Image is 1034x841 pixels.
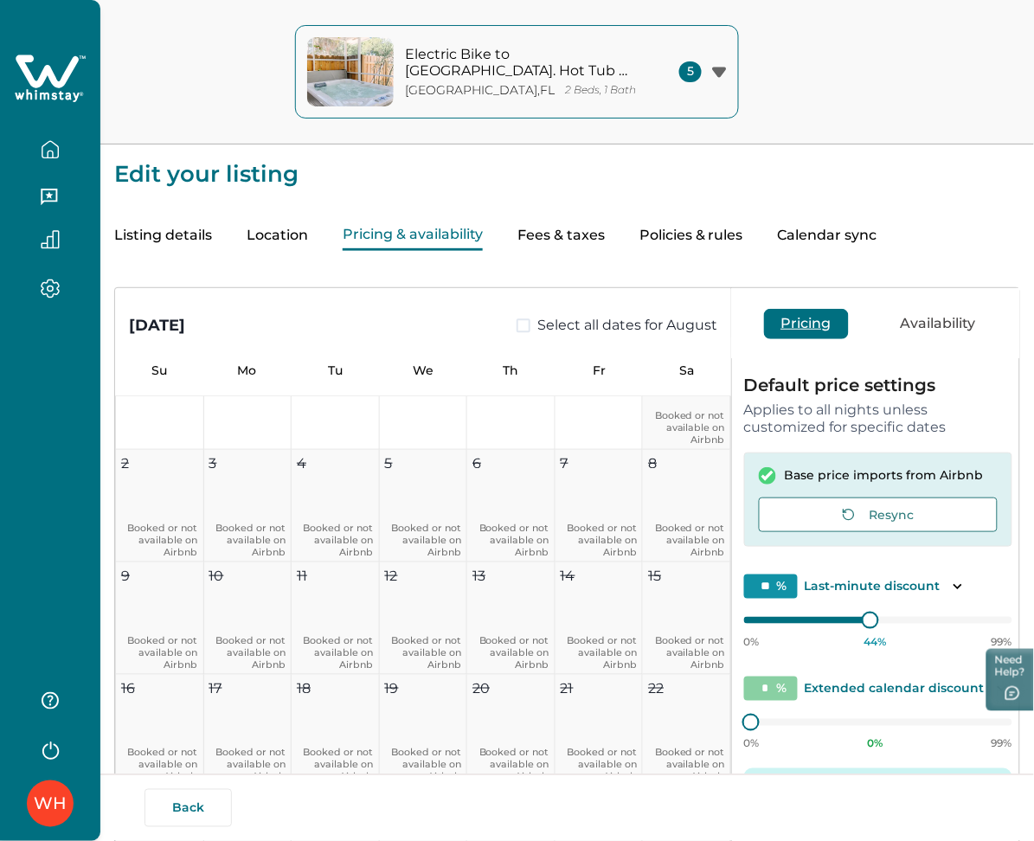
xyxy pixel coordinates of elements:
button: 21Booked or not available on Airbnb [556,675,644,787]
p: Booked or not available on Airbnb [297,522,374,558]
p: Booked or not available on Airbnb [385,634,462,671]
button: 22Booked or not available on Airbnb [643,675,731,787]
button: 14Booked or not available on Airbnb [556,562,644,675]
p: 5 [385,453,393,474]
button: Availability [883,309,993,339]
button: property-coverElectric Bike to [GEOGRAPHIC_DATA]. Hot Tub Cottage.[GEOGRAPHIC_DATA],FL2 Beds, 1 B... [295,25,739,119]
p: Su [115,363,203,378]
button: Policies & rules [639,221,743,251]
button: 20Booked or not available on Airbnb [467,675,556,787]
button: 11Booked or not available on Airbnb [292,562,380,675]
p: 20 [472,678,490,699]
p: Booked or not available on Airbnb [121,634,198,671]
p: 99% [992,737,1012,751]
p: Base price imports from Airbnb [785,467,984,485]
p: Electric Bike to [GEOGRAPHIC_DATA]. Hot Tub Cottage. [405,46,639,80]
p: 19 [385,678,399,699]
p: Booked or not available on Airbnb [472,634,549,671]
p: Booked or not available on Airbnb [209,634,286,671]
button: 16Booked or not available on Airbnb [116,675,204,787]
p: 13 [472,566,485,587]
p: Booked or not available on Airbnb [648,409,725,446]
button: Back [145,789,232,827]
p: Applies to all nights unless customized for specific dates [744,401,1012,435]
button: 17Booked or not available on Airbnb [204,675,292,787]
p: Extended calendar discount [805,680,985,697]
button: Location [247,221,308,251]
p: Default price settings [744,376,1012,395]
p: Last-minute discount [805,578,941,595]
p: 2 [121,453,129,474]
p: Tu [291,363,379,378]
p: 11 [297,566,307,587]
p: 8 [648,453,657,474]
p: 0 % [868,737,883,751]
p: 22 [648,678,664,699]
span: 5 [679,61,702,82]
div: Whimstay Host [34,783,67,825]
p: Booked or not available on Airbnb [472,522,549,558]
p: 9 [121,566,130,587]
button: 4Booked or not available on Airbnb [292,450,380,562]
p: Mo [203,363,292,378]
span: Select all dates for August [537,316,717,337]
p: 12 [385,566,398,587]
button: Fees & taxes [517,221,605,251]
p: 7 [561,453,568,474]
p: Booked or not available on Airbnb [121,522,198,558]
p: We [379,363,467,378]
button: Pricing [764,309,849,339]
button: 2Booked or not available on Airbnb [116,450,204,562]
p: 17 [209,678,222,699]
p: 10 [209,566,224,587]
p: Th [467,363,556,378]
p: Booked or not available on Airbnb [648,747,725,783]
button: 6Booked or not available on Airbnb [467,450,556,562]
p: Booked or not available on Airbnb [648,634,725,671]
p: Booked or not available on Airbnb [561,522,638,558]
p: Booked or not available on Airbnb [561,747,638,783]
button: 5Booked or not available on Airbnb [380,450,468,562]
button: Pricing & availability [343,221,483,251]
p: 0% [744,737,760,751]
p: Sa [643,363,731,378]
button: Toggle description [947,576,968,597]
button: 19Booked or not available on Airbnb [380,675,468,787]
p: Booked or not available on Airbnb [385,747,462,783]
p: [GEOGRAPHIC_DATA] , FL [405,83,555,98]
button: Preview pricing [744,768,1012,803]
p: 14 [561,566,575,587]
button: Resync [759,498,998,532]
button: 12Booked or not available on Airbnb [380,562,468,675]
button: 10Booked or not available on Airbnb [204,562,292,675]
p: Booked or not available on Airbnb [297,747,374,783]
button: 3Booked or not available on Airbnb [204,450,292,562]
p: Booked or not available on Airbnb [209,522,286,558]
div: [DATE] [129,314,185,337]
button: Calendar sync [778,221,877,251]
img: property-cover [307,37,394,106]
p: 6 [472,453,481,474]
p: 16 [121,678,135,699]
button: 7Booked or not available on Airbnb [556,450,644,562]
p: Booked or not available on Airbnb [121,747,198,783]
p: 2 Beds, 1 Bath [565,84,636,97]
p: 99% [992,635,1012,649]
p: Booked or not available on Airbnb [561,634,638,671]
button: 9Booked or not available on Airbnb [116,562,204,675]
p: 4 [297,453,306,474]
p: 21 [561,678,574,699]
button: Listing details [114,221,212,251]
button: 18Booked or not available on Airbnb [292,675,380,787]
button: 13Booked or not available on Airbnb [467,562,556,675]
p: 44 % [864,635,887,649]
p: Fr [556,363,644,378]
p: Booked or not available on Airbnb [209,747,286,783]
p: Booked or not available on Airbnb [385,522,462,558]
p: 18 [297,678,311,699]
p: Booked or not available on Airbnb [297,634,374,671]
button: 8Booked or not available on Airbnb [643,450,731,562]
p: 15 [648,566,661,587]
button: 15Booked or not available on Airbnb [643,562,731,675]
p: 3 [209,453,217,474]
